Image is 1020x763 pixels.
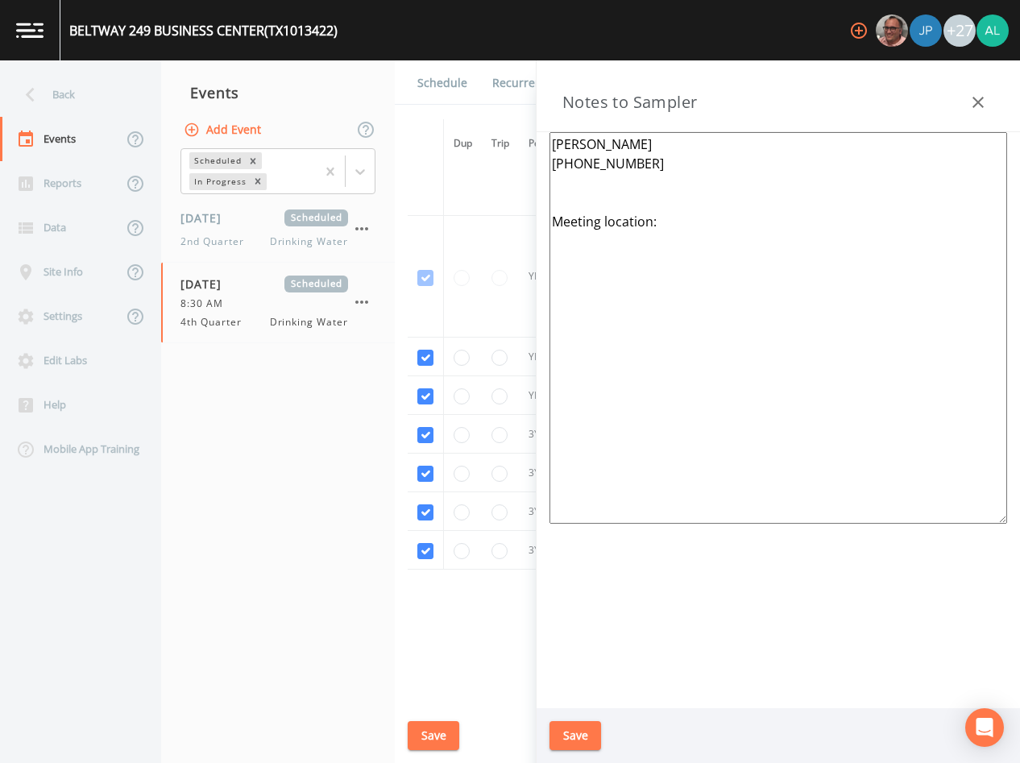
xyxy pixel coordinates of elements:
span: [DATE] [180,276,233,292]
textarea: [PERSON_NAME] [PHONE_NUMBER] Meeting location: [549,132,1007,524]
button: Save [408,721,459,751]
span: Scheduled [284,276,348,292]
a: [DATE]Scheduled8:30 AM4th QuarterDrinking Water [161,263,395,343]
td: 3Y2025 [519,415,574,454]
td: 3Y2025 [519,454,574,492]
span: 4th Quarter [180,315,251,330]
div: Remove Scheduled [244,152,262,169]
div: Open Intercom Messenger [965,708,1004,747]
td: 3Y2025 [519,531,574,570]
div: Mike Franklin [875,15,909,47]
img: 41241ef155101aa6d92a04480b0d0000 [910,15,942,47]
div: Joshua gere Paul [909,15,943,47]
td: YR2025 [519,338,574,376]
div: Remove In Progress [249,173,267,190]
button: Add Event [180,115,267,145]
td: 3Y2025 [519,492,574,531]
td: YR2025 [519,216,574,338]
h3: Notes to Sampler [562,89,697,115]
span: Scheduled [284,209,348,226]
div: Events [161,73,395,113]
span: 2nd Quarter [180,234,254,249]
div: In Progress [189,173,249,190]
th: Period [519,119,574,168]
button: Save [549,721,601,751]
th: Trip [482,119,519,168]
span: [DATE] [180,209,233,226]
div: +27 [943,15,976,47]
img: e2d790fa78825a4bb76dcb6ab311d44c [876,15,908,47]
td: YR2025 [519,376,574,415]
div: Scheduled [189,152,244,169]
th: Dup [444,119,483,168]
span: 8:30 AM [180,296,233,311]
div: BELTWAY 249 BUSINESS CENTER (TX1013422) [69,21,338,40]
span: Drinking Water [270,315,348,330]
a: Schedule [415,60,470,106]
span: Drinking Water [270,234,348,249]
a: [DATE]Scheduled2nd QuarterDrinking Water [161,197,395,263]
img: logo [16,23,44,38]
img: 30a13df2a12044f58df5f6b7fda61338 [976,15,1009,47]
a: Recurrence [490,60,557,106]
